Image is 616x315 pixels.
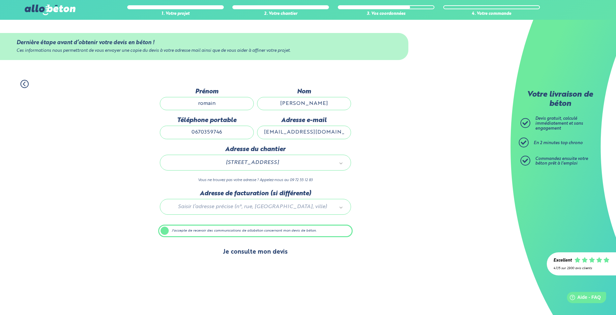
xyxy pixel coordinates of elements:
[160,97,254,110] input: Quel est votre prénom ?
[160,146,351,153] label: Adresse du chantier
[160,117,254,124] label: Téléphone portable
[338,12,434,16] div: 3. Vos coordonnées
[257,117,351,124] label: Adresse e-mail
[216,244,294,261] button: Je consulte mon devis
[443,12,540,16] div: 4. Votre commande
[16,48,392,53] div: Ces informations nous permettront de vous envoyer une copie du devis à votre adresse mail ainsi q...
[158,225,353,237] label: J'accepte de recevoir des communications de allobéton concernant mon devis de béton.
[257,88,351,95] label: Nom
[169,158,336,167] span: [STREET_ADDRESS]
[257,126,351,139] input: ex : contact@allobeton.fr
[232,12,329,16] div: 2. Votre chantier
[16,40,392,46] div: Dernière étape avant d’obtenir votre devis en béton !
[160,88,254,95] label: Prénom
[127,12,224,16] div: 1. Votre projet
[557,289,609,308] iframe: Help widget launcher
[25,5,75,15] img: allobéton
[167,158,344,167] a: [STREET_ADDRESS]
[257,97,351,110] input: Quel est votre nom de famille ?
[160,177,351,183] p: Vous ne trouvez pas votre adresse ? Appelez-nous au 09 72 55 12 83
[160,126,254,139] input: ex : 0642930817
